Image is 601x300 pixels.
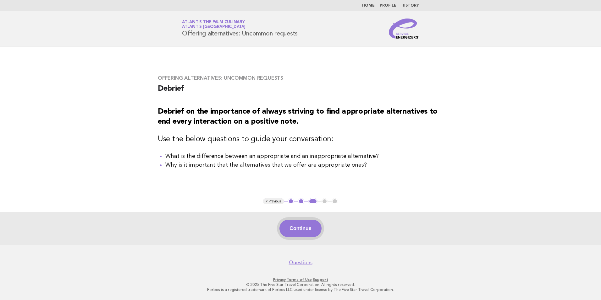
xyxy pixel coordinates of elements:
[273,277,286,282] a: Privacy
[158,134,443,144] h3: Use the below questions to guide your conversation:
[289,260,312,266] a: Questions
[182,20,298,37] h1: Offering alternatives: Uncommon requests
[401,4,419,8] a: History
[279,220,321,237] button: Continue
[108,282,493,287] p: © 2025 The Five Star Travel Corporation. All rights reserved.
[158,75,443,81] h3: Offering alternatives: Uncommon requests
[313,277,328,282] a: Support
[158,108,438,126] strong: Debrief on the importance of always striving to find appropriate alternatives to end every intera...
[108,287,493,292] p: Forbes is a registered trademark of Forbes LLC used under license by The Five Star Travel Corpora...
[182,20,245,29] a: Atlantis The Palm CulinaryAtlantis [GEOGRAPHIC_DATA]
[165,152,443,161] li: What is the difference between an appropriate and an inappropriate alternative?
[288,198,294,205] button: 1
[158,84,443,99] h2: Debrief
[362,4,375,8] a: Home
[287,277,312,282] a: Terms of Use
[308,198,317,205] button: 3
[298,198,304,205] button: 2
[108,277,493,282] p: · ·
[182,25,245,29] span: Atlantis [GEOGRAPHIC_DATA]
[165,161,443,169] li: Why is it important that the alternatives that we offer are appropriate ones?
[380,4,396,8] a: Profile
[263,198,284,205] button: < Previous
[389,19,419,39] img: Service Energizers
